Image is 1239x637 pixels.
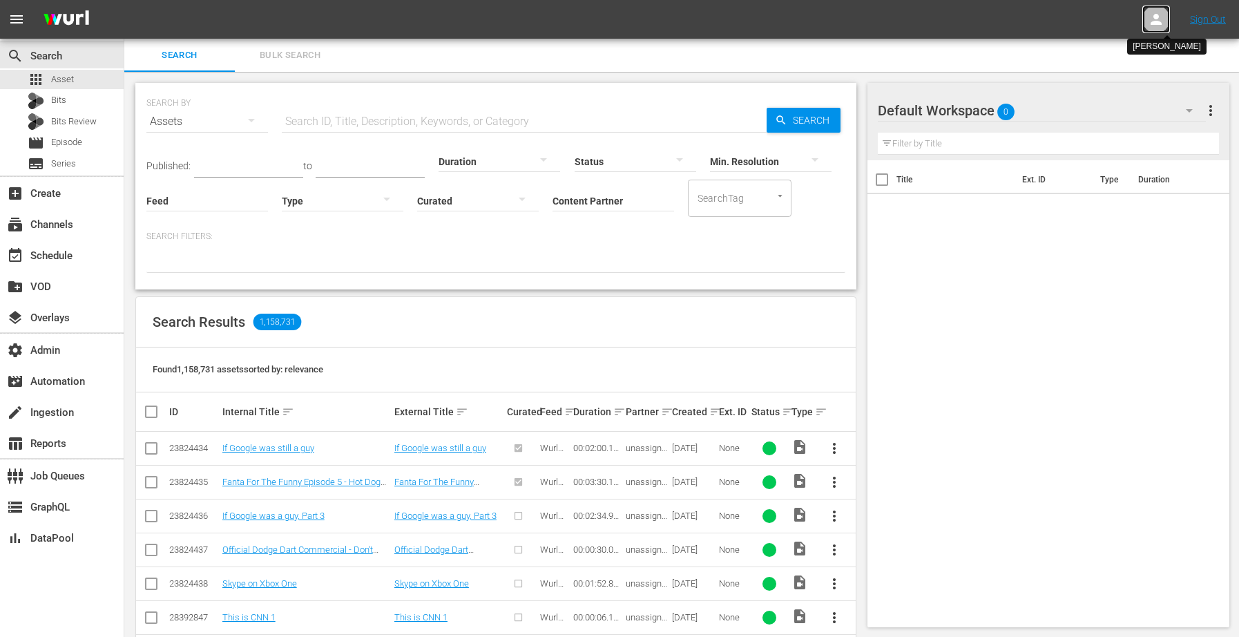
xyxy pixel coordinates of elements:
span: Bulk Search [243,48,337,64]
span: Episode [51,135,82,149]
span: Overlays [7,310,23,326]
span: sort [282,406,294,418]
span: unassigned [626,443,667,464]
a: Sign Out [1190,14,1226,25]
span: Found 1,158,731 assets sorted by: relevance [153,364,323,374]
span: Create [7,185,23,202]
div: 23824435 [169,477,218,487]
div: 00:02:00.149 [573,443,622,453]
span: unassigned [626,612,667,633]
span: Published: [146,160,191,171]
img: ans4CAIJ8jUAAAAAAAAAAAAAAAAAAAAAAAAgQb4GAAAAAAAAAAAAAAAAAAAAAAAAJMjXAAAAAAAAAAAAAAAAAAAAAAAAgAT5G... [33,3,99,36]
div: 00:01:52.853 [573,578,622,589]
div: [PERSON_NAME] [1133,41,1201,53]
span: more_vert [826,474,843,491]
span: Admin [7,342,23,359]
div: None [719,511,748,521]
span: Search Results [153,314,245,330]
span: Video [791,540,808,557]
button: more_vert [818,533,851,567]
div: Curated [507,406,536,417]
span: Video [791,608,808,625]
span: Wurl HLS Test [540,544,564,576]
span: Bits [51,93,66,107]
span: sort [782,406,794,418]
a: Skype on Xbox One [394,578,469,589]
button: Open [774,189,787,202]
span: Job Queues [7,468,23,484]
span: menu [8,11,25,28]
span: Search [133,48,227,64]
div: 00:00:06.140 [573,612,622,622]
div: 23824434 [169,443,218,453]
a: Official Dodge Dart Commercial - Don't Touch My Dart [394,544,495,576]
div: Type [791,403,814,420]
button: more_vert [818,500,851,533]
a: Fanta For The Funny Episode 5 - Hot Dog Microphone [222,477,386,497]
span: unassigned [626,477,667,497]
div: 23824436 [169,511,218,521]
div: Internal Title [222,403,390,420]
div: [DATE] [672,443,714,453]
div: 23824438 [169,578,218,589]
a: Fanta For The Funny Episode 5 - Hot Dog Microphone [394,477,479,508]
div: [DATE] [672,612,714,622]
div: [DATE] [672,477,714,487]
a: This is CNN 1 [222,612,276,622]
span: more_vert [826,440,843,457]
span: Asset [28,71,44,88]
div: 00:03:30.154 [573,477,622,487]
span: more_vert [826,576,843,592]
span: unassigned [626,544,667,565]
span: Search [7,48,23,64]
span: sort [661,406,673,418]
a: If Google was a guy, Part 3 [394,511,497,521]
span: Series [51,157,76,171]
span: sort [815,406,827,418]
a: This is CNN 1 [394,612,448,622]
span: unassigned [626,511,667,531]
button: more_vert [1202,94,1219,127]
span: DataPool [7,530,23,546]
div: Duration [573,403,622,420]
div: 00:00:30.058 [573,544,622,555]
th: Ext. ID [1014,160,1092,199]
span: more_vert [1202,102,1219,119]
span: Video [791,574,808,591]
span: Video [791,439,808,455]
div: Default Workspace [878,91,1206,130]
a: If Google was still a guy [394,443,486,453]
div: Partner [626,403,668,420]
th: Type [1092,160,1130,199]
span: Bits Review [51,115,97,129]
span: more_vert [826,609,843,626]
span: sort [564,406,577,418]
button: more_vert [818,567,851,600]
a: If Google was a guy, Part 3 [222,511,325,521]
span: Automation [7,373,23,390]
div: [DATE] [672,511,714,521]
p: Search Filters: [146,231,845,243]
span: 0 [997,97,1015,126]
div: Ext. ID [719,406,748,417]
div: Assets [146,102,268,141]
span: VOD [7,278,23,295]
div: External Title [394,403,503,420]
div: None [719,578,748,589]
span: sort [613,406,626,418]
div: None [719,612,748,622]
span: more_vert [826,508,843,524]
a: If Google was still a guy [222,443,314,453]
span: sort [709,406,722,418]
div: Bits [28,93,44,109]
div: [DATE] [672,578,714,589]
th: Duration [1130,160,1213,199]
button: more_vert [818,432,851,465]
div: Status [751,403,787,420]
div: 23824437 [169,544,218,555]
span: sort [456,406,468,418]
span: 1,158,731 [253,314,302,330]
span: Channels [7,216,23,233]
span: Series [28,155,44,172]
span: Search [787,108,841,133]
